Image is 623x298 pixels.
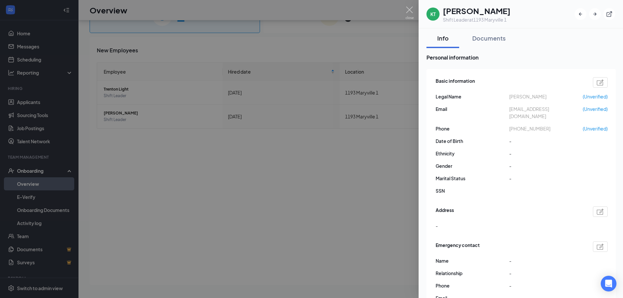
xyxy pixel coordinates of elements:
span: (Unverified) [583,93,608,100]
span: (Unverified) [583,125,608,132]
span: Date of Birth [436,137,509,145]
span: Relationship [436,270,509,277]
span: Legal Name [436,93,509,100]
span: Basic information [436,77,475,88]
span: - [436,222,438,229]
span: Address [436,206,454,217]
div: Info [433,34,453,42]
button: ArrowRight [589,8,601,20]
span: [PERSON_NAME] [509,93,583,100]
span: Emergency contact [436,241,480,252]
span: - [509,137,583,145]
span: Personal information [426,53,616,61]
span: Name [436,257,509,264]
div: KT [430,11,436,17]
span: - [509,257,583,264]
span: - [509,282,583,289]
div: Open Intercom Messenger [601,276,616,291]
span: Marital Status [436,175,509,182]
div: Documents [472,34,506,42]
span: - [509,162,583,169]
h1: [PERSON_NAME] [443,5,511,16]
svg: ArrowRight [592,11,598,17]
svg: ArrowLeftNew [577,11,584,17]
span: [PHONE_NUMBER] [509,125,583,132]
span: - [509,175,583,182]
button: ArrowLeftNew [575,8,586,20]
div: Shift Leader at 1193 Maryville 1 [443,16,511,23]
span: Gender [436,162,509,169]
span: - [509,150,583,157]
span: - [509,270,583,277]
span: Ethnicity [436,150,509,157]
button: ExternalLink [603,8,615,20]
span: Phone [436,282,509,289]
span: Email [436,105,509,113]
span: SSN [436,187,509,194]
span: (Unverified) [583,105,608,113]
svg: ExternalLink [606,11,613,17]
span: [EMAIL_ADDRESS][DOMAIN_NAME] [509,105,583,120]
span: Phone [436,125,509,132]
